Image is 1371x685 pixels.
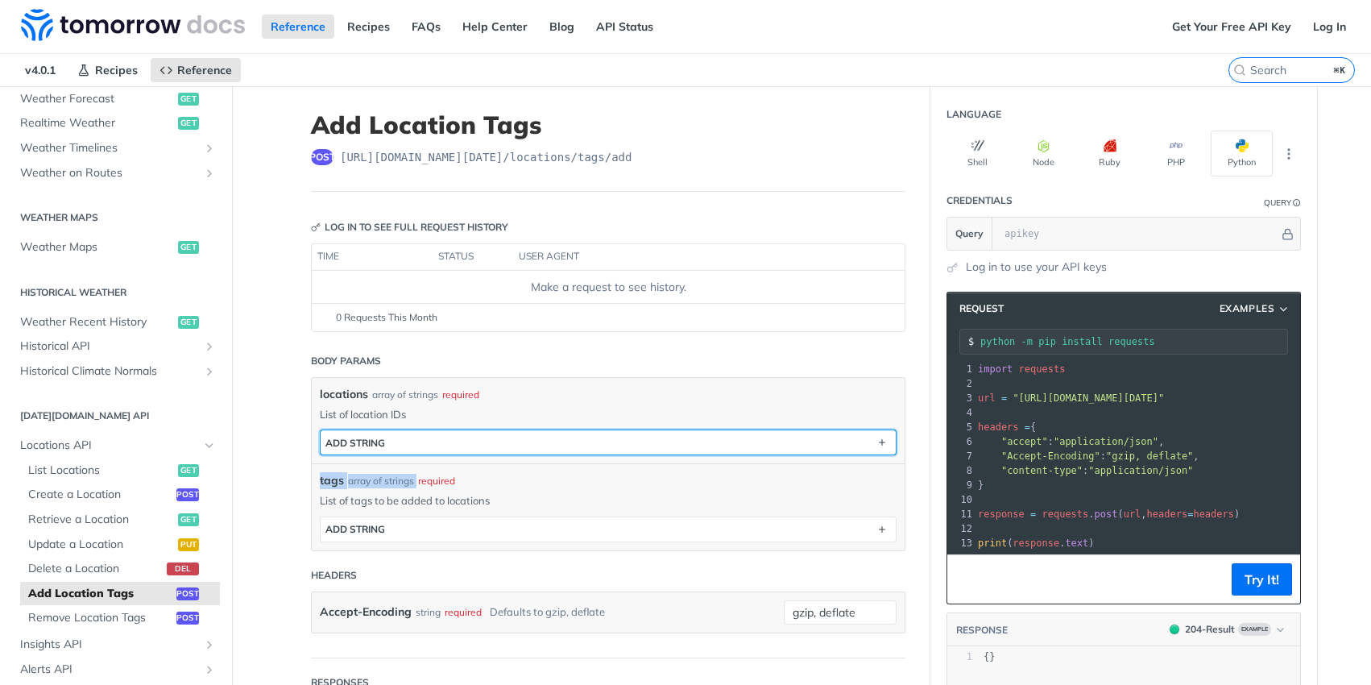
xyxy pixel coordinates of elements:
[20,637,199,653] span: Insights API
[1277,142,1301,166] button: More Languages
[955,567,978,592] button: Copy to clipboard
[947,218,992,250] button: Query
[1001,465,1083,476] span: "content-type"
[946,107,1001,122] div: Language
[454,15,536,39] a: Help Center
[978,509,1025,520] span: response
[177,63,232,77] span: Reference
[176,612,199,625] span: post
[1145,131,1207,176] button: PHP
[203,142,216,155] button: Show subpages for Weather Timelines
[1001,436,1048,447] span: "accept"
[12,111,220,135] a: Realtime Weatherget
[980,336,1287,347] input: Request instructions
[338,15,399,39] a: Recipes
[203,439,216,452] button: Hide subpages for Locations API
[12,359,220,384] a: Historical Climate NormalsShow subpages for Historical Climate Normals
[321,517,896,542] button: ADD string
[321,430,896,455] button: ADD string
[318,279,898,296] div: Make a request to see history.
[1193,509,1234,520] span: headers
[996,218,1279,250] input: apikey
[1030,509,1036,520] span: =
[1054,436,1158,447] span: "application/json"
[416,600,441,624] div: string
[28,463,174,479] span: List Locations
[20,115,174,131] span: Realtime Weather
[372,388,438,402] div: array of strings
[1025,421,1030,433] span: =
[20,91,174,107] span: Weather Forecast
[1304,15,1355,39] a: Log In
[12,285,220,300] h2: Historical Weather
[1238,623,1271,636] span: Example
[947,449,975,463] div: 7
[20,533,220,557] a: Update a Locationput
[1088,465,1193,476] span: "application/json"
[178,464,199,477] span: get
[1019,363,1066,375] span: requests
[978,538,1007,549] span: print
[1214,301,1296,317] button: Examples
[1185,622,1235,637] div: 204 - Result
[1163,15,1300,39] a: Get Your Free API Key
[20,483,220,507] a: Create a Locationpost
[68,58,147,82] a: Recipes
[1170,625,1179,634] span: 204
[1220,301,1275,316] span: Examples
[311,220,508,235] div: Log in to see full request history
[12,161,220,185] a: Weather on RoutesShow subpages for Weather on Routes
[1187,509,1193,520] span: =
[20,314,174,330] span: Weather Recent History
[12,235,220,259] a: Weather Mapsget
[312,244,433,270] th: time
[1147,509,1188,520] span: headers
[320,493,897,508] p: List of tags to be added to locations
[320,600,412,624] label: Accept-Encoding
[178,538,199,551] span: put
[28,512,174,528] span: Retrieve a Location
[28,561,163,577] span: Delete a Location
[978,479,984,491] span: }
[1013,538,1059,549] span: response
[1124,509,1141,520] span: url
[178,241,199,254] span: get
[947,650,972,664] div: 1
[947,391,975,405] div: 3
[1264,197,1291,209] div: Query
[12,334,220,359] a: Historical APIShow subpages for Historical API
[418,474,455,488] div: required
[12,87,220,111] a: Weather Forecastget
[178,316,199,329] span: get
[20,239,174,255] span: Weather Maps
[28,537,174,553] span: Update a Location
[20,165,199,181] span: Weather on Routes
[1282,147,1296,161] svg: More ellipsis
[311,110,905,139] h1: Add Location Tags
[978,509,1240,520] span: . ( , )
[946,131,1009,176] button: Shell
[947,420,975,434] div: 5
[984,651,996,662] span: {}
[978,465,1193,476] span: :
[1013,131,1075,176] button: Node
[340,149,632,165] span: https://api.tomorrow.io/v4/locations/tags/add
[20,338,199,355] span: Historical API
[978,421,1036,433] span: {
[203,663,216,676] button: Show subpages for Alerts API
[1211,131,1273,176] button: Python
[151,58,241,82] a: Reference
[325,523,385,535] div: ADD string
[947,521,975,536] div: 12
[1042,509,1089,520] span: requests
[978,538,1095,549] span: ( . )
[1001,392,1007,404] span: =
[262,15,334,39] a: Reference
[311,222,321,232] svg: Key
[311,149,333,165] span: post
[178,513,199,526] span: get
[12,434,220,458] a: Locations APIHide subpages for Locations API
[947,405,975,420] div: 4
[951,301,1004,316] span: Request
[320,386,368,403] span: locations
